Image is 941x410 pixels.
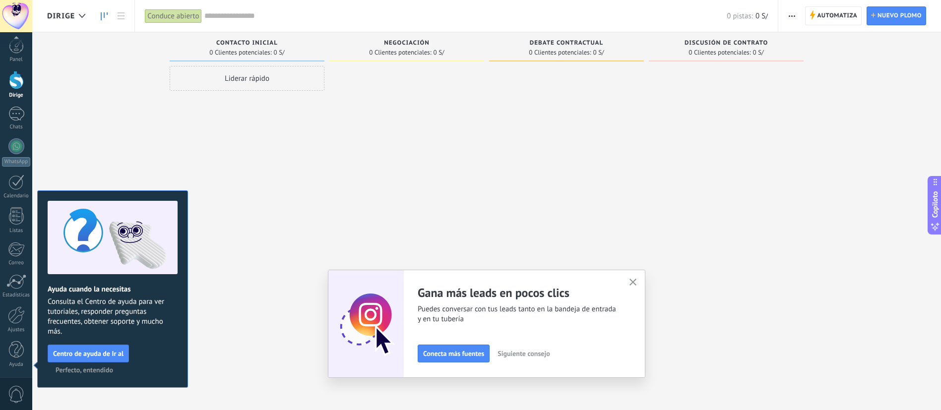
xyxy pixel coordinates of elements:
[9,361,23,368] font: Ayuda
[817,12,857,19] font: Automatiza
[48,345,129,362] button: Centro de ayuda de Ir al
[930,191,940,218] font: Copiloto
[274,48,285,57] font: 0 S/
[216,39,278,47] font: Contacto inicial
[805,6,862,25] a: Automatiza
[113,6,129,26] a: Lista
[53,349,124,358] font: Centro de ayuda de Ir al
[785,6,799,25] button: Más
[51,362,118,377] button: Perfecto, entendido
[654,40,799,48] div: Discusión de contrato
[56,365,113,374] font: Perfecto, entendido
[3,192,28,199] font: Calendario
[685,39,768,47] font: Discusión de contrato
[334,40,479,48] div: Negociación
[9,92,23,99] font: Dirige
[418,345,490,362] button: Conecta más fuentes
[2,292,30,298] font: Estadísticas
[530,39,603,47] font: Debate contractual
[418,285,569,300] font: Gana más leads en pocos clics
[493,346,554,361] button: Siguiente consejo
[727,11,753,21] font: 0 pistas:
[147,11,199,21] font: Conduce abierto
[867,6,926,25] a: Nuevo plomo
[8,259,24,266] font: Correo
[498,349,550,358] font: Siguiente consejo
[47,11,75,21] font: Dirige
[423,349,484,358] font: Conecta más fuentes
[9,227,23,234] font: Listas
[418,304,616,324] font: Puedes conversar con tus leads tanto en la bandeja de entrada y en tu tubería
[209,48,271,57] font: 0 Clientes potenciales:
[9,56,22,63] font: Panel
[48,285,131,294] font: Ayuda cuando la necesitas
[878,12,922,19] font: Nuevo plomo
[494,40,639,48] div: Debate contractual
[175,40,319,48] div: Contacto inicial
[434,48,444,57] font: 0 S/
[529,48,591,57] font: 0 Clientes potenciales:
[48,297,164,336] font: Consulta el Centro de ayuda para ver tutoriales, responder preguntas frecuentes, obtener soporte ...
[369,48,431,57] font: 0 Clientes potenciales:
[9,123,22,130] font: Chats
[8,326,25,333] font: Ajustes
[689,48,751,57] font: 0 Clientes potenciales:
[4,158,28,165] font: WhatsApp
[755,11,768,21] font: 0 S/
[753,48,764,57] font: 0 S/
[96,6,113,26] a: Dirige
[593,48,604,57] font: 0 S/
[384,39,430,47] font: Negociación
[225,74,269,83] font: Liderar rápido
